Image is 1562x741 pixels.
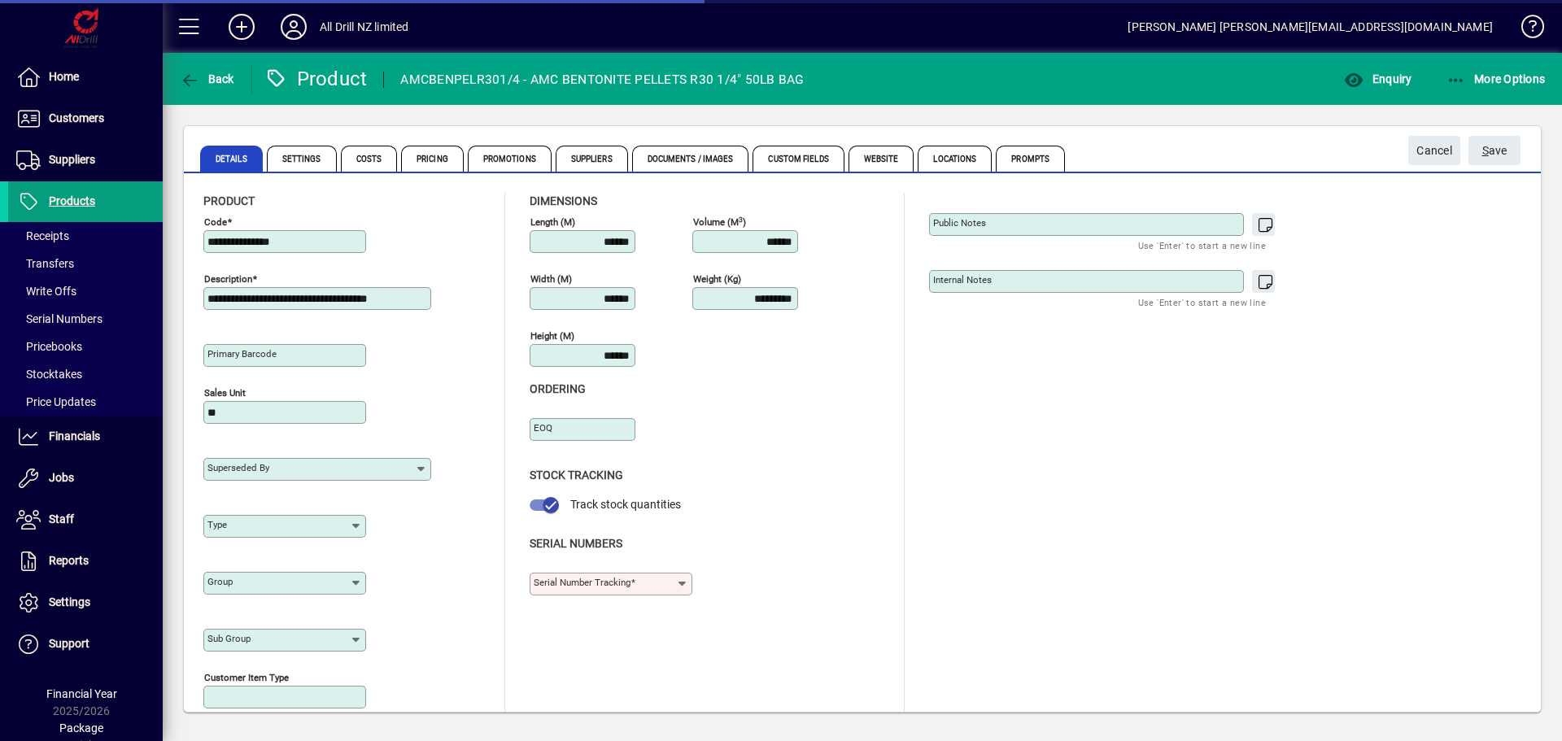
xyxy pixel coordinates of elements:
a: Support [8,624,163,665]
span: Custom Fields [753,146,844,172]
a: Staff [8,499,163,540]
span: Locations [918,146,992,172]
span: Back [180,72,234,85]
a: Price Updates [8,388,163,416]
mat-label: Superseded by [207,462,269,473]
span: Package [59,721,103,734]
span: Jobs [49,471,74,484]
span: Promotions [468,146,552,172]
button: Save [1468,136,1521,165]
span: Financial Year [46,687,117,700]
span: Documents / Images [632,146,749,172]
a: Stocktakes [8,360,163,388]
mat-label: Description [204,273,252,285]
span: Details [200,146,263,172]
span: Receipts [16,229,69,242]
span: Website [849,146,914,172]
mat-label: Volume (m ) [693,216,746,228]
span: Financials [49,429,100,442]
app-page-header-button: Back [163,64,252,94]
mat-label: Code [204,216,227,228]
span: Home [49,70,79,83]
span: Settings [49,595,90,608]
a: Receipts [8,222,163,250]
sup: 3 [739,215,743,223]
a: Pricebooks [8,333,163,360]
mat-hint: Use 'Enter' to start a new line [1138,293,1266,312]
mat-label: Serial Number tracking [534,577,630,588]
a: Knowledge Base [1509,3,1542,56]
button: Cancel [1408,136,1460,165]
span: ave [1482,137,1507,164]
a: Settings [8,582,163,623]
span: More Options [1446,72,1546,85]
span: Price Updates [16,395,96,408]
span: S [1482,144,1489,157]
div: AMCBENPELR301/4 - AMC BENTONITE PELLETS R30 1/4" 50LB BAG [400,67,804,93]
mat-label: Width (m) [530,273,572,285]
div: All Drill NZ limited [320,14,409,40]
button: Profile [268,12,320,41]
span: Write Offs [16,285,76,298]
mat-label: Weight (Kg) [693,273,741,285]
a: Write Offs [8,277,163,305]
a: Customers [8,98,163,139]
div: [PERSON_NAME] [PERSON_NAME][EMAIL_ADDRESS][DOMAIN_NAME] [1128,14,1493,40]
span: Enquiry [1344,72,1411,85]
a: Suppliers [8,140,163,181]
span: Serial Numbers [530,537,622,550]
mat-label: Public Notes [933,217,986,229]
a: Serial Numbers [8,305,163,333]
span: Track stock quantities [570,498,681,511]
span: Support [49,637,89,650]
mat-label: Group [207,576,233,587]
span: Product [203,194,255,207]
a: Transfers [8,250,163,277]
span: Prompts [996,146,1065,172]
mat-label: Sales unit [204,387,246,399]
span: Costs [341,146,398,172]
mat-label: Sub group [207,633,251,644]
span: Settings [267,146,337,172]
span: Pricebooks [16,340,82,353]
span: Pricing [401,146,464,172]
mat-label: Type [207,519,227,530]
span: Transfers [16,257,74,270]
span: Cancel [1416,137,1452,164]
button: More Options [1442,64,1550,94]
a: Home [8,57,163,98]
span: Ordering [530,382,586,395]
button: Back [176,64,238,94]
span: Dimensions [530,194,597,207]
span: Stocktakes [16,368,82,381]
button: Enquiry [1340,64,1416,94]
a: Jobs [8,458,163,499]
span: Suppliers [556,146,628,172]
span: Serial Numbers [16,312,103,325]
span: Reports [49,554,89,567]
mat-label: Primary barcode [207,348,277,360]
a: Financials [8,416,163,457]
span: Staff [49,512,74,525]
mat-label: Internal Notes [933,274,992,286]
a: Reports [8,541,163,582]
mat-label: Length (m) [530,216,575,228]
button: Add [216,12,268,41]
mat-label: EOQ [534,422,552,434]
mat-hint: Use 'Enter' to start a new line [1138,236,1266,255]
span: Customers [49,111,104,124]
span: Stock Tracking [530,469,623,482]
span: Products [49,194,95,207]
div: Product [264,66,368,92]
mat-label: Height (m) [530,330,574,342]
mat-label: Customer Item Type [204,672,289,683]
span: Suppliers [49,153,95,166]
